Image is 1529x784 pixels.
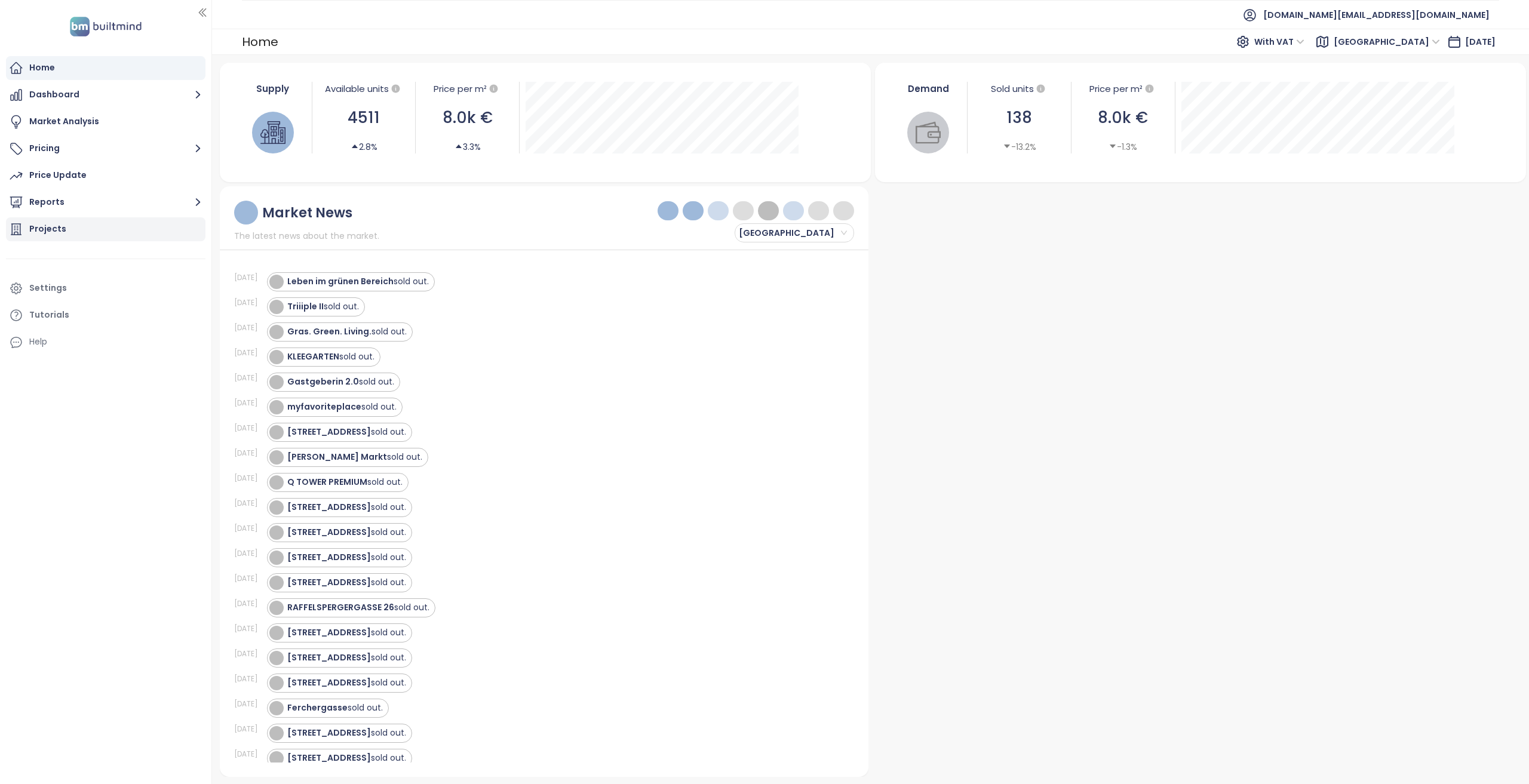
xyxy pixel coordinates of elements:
strong: RAFFELSPERGERGASSE 26 [287,601,394,613]
strong: Triiiple II [287,300,324,312]
div: Projects [29,222,66,236]
img: wallet [916,120,941,145]
div: sold out. [287,677,406,689]
span: caret-up [351,142,359,150]
span: [DATE] [1465,36,1496,48]
strong: Gras. Green. Living. [287,325,371,337]
strong: Leben im grünen Bereich [287,275,394,287]
div: Market News [262,205,352,220]
img: icon [272,503,280,511]
div: [DATE] [234,348,264,358]
strong: [STREET_ADDRESS] [287,576,371,588]
img: information-circle.png [839,205,849,216]
div: [DATE] [234,724,264,734]
div: [DATE] [234,448,264,459]
strong: [STREET_ADDRESS] [287,727,371,739]
img: icon [272,453,280,461]
span: With VAT [1254,33,1304,51]
div: sold out. [287,451,422,463]
div: sold out. [287,325,407,338]
strong: [STREET_ADDRESS] [287,626,371,638]
div: sold out. [287,401,397,413]
div: 3.3% [455,140,481,153]
img: icon [272,703,280,712]
div: sold out. [287,501,406,514]
span: caret-up [455,142,463,150]
div: sold out. [287,727,406,739]
strong: [STREET_ADDRESS] [287,501,371,513]
strong: [STREET_ADDRESS] [287,526,371,538]
strong: KLEEGARTEN [287,351,339,362]
span: caret-down [1109,142,1117,150]
img: icon [272,277,280,285]
div: sold out. [287,275,429,288]
img: price-increases.png [788,205,799,216]
img: icon [272,603,280,611]
div: [DATE] [234,749,264,760]
strong: [STREET_ADDRESS] [287,551,371,563]
img: icon [272,754,280,762]
div: [DATE] [234,272,264,283]
div: 2.8% [351,140,377,153]
span: [DOMAIN_NAME][EMAIL_ADDRESS][DOMAIN_NAME] [1263,1,1490,29]
img: icon [272,528,280,536]
div: 8.0k € [422,106,513,130]
div: Home [29,60,55,75]
div: -13.2% [1003,140,1036,153]
div: [DATE] [234,648,264,659]
div: [DATE] [234,297,264,308]
div: Price Update [29,168,87,183]
img: house [260,120,285,145]
button: Reports [6,190,205,214]
div: sold out. [287,576,406,589]
img: ruler [238,205,253,220]
img: icon [272,553,280,561]
img: icon [272,302,280,310]
div: sold out. [287,300,359,313]
div: 138 [974,106,1065,130]
span: Vienna [1334,33,1440,51]
div: [DATE] [234,623,264,634]
a: Settings [6,276,205,300]
img: icon [272,653,280,662]
div: sold out. [287,551,406,564]
div: 4511 [318,106,410,130]
div: Sold units [974,82,1065,96]
a: Projects [6,217,205,241]
div: Supply [240,82,306,96]
div: [DATE] [234,423,264,433]
a: Tutorials [6,303,205,327]
div: sold out. [287,702,383,714]
img: icon [272,402,280,411]
img: price-decreases.png [813,205,824,216]
strong: [STREET_ADDRESS] [287,677,371,688]
img: icon [272,578,280,586]
div: Home [242,31,278,53]
div: [DATE] [234,498,264,509]
img: home-dark-blue.png [713,205,724,216]
img: icon [272,728,280,737]
div: [DATE] [234,373,264,383]
div: Settings [29,281,67,296]
div: sold out. [287,376,394,388]
div: Help [6,330,205,354]
img: icon [272,352,280,361]
div: Price per m² [1077,82,1169,96]
img: icon [272,628,280,637]
strong: [STREET_ADDRESS] [287,426,371,438]
span: Vienna [739,224,847,242]
button: Dashboard [6,83,205,107]
strong: [PERSON_NAME] Markt [287,451,387,463]
img: price-tag-grey.png [738,205,749,216]
div: -1.3% [1109,140,1137,153]
img: logo [66,14,145,39]
div: sold out. [287,426,406,438]
strong: [STREET_ADDRESS] [287,752,371,764]
div: [DATE] [234,398,264,408]
div: sold out. [287,752,406,764]
img: price-tag-dark-blue.png [663,205,674,216]
div: sold out. [287,626,406,639]
div: Market Analysis [29,114,99,129]
div: [DATE] [234,548,264,559]
img: wallet-dark-grey.png [763,205,774,216]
